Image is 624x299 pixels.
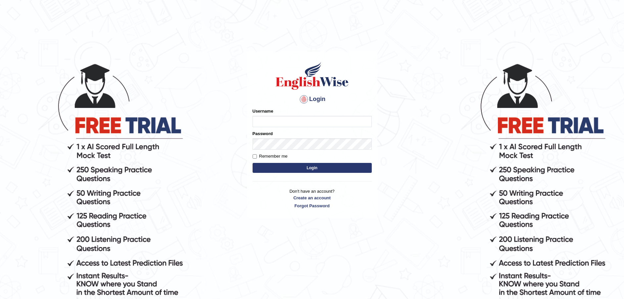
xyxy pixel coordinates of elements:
label: Username [253,108,273,114]
a: Create an account [253,195,372,201]
a: Forgot Password [253,203,372,209]
button: Login [253,163,372,173]
label: Password [253,130,273,137]
img: Logo of English Wise sign in for intelligent practice with AI [274,61,350,91]
h4: Login [253,94,372,105]
label: Remember me [253,153,288,160]
p: Don't have an account? [253,188,372,209]
input: Remember me [253,154,257,159]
